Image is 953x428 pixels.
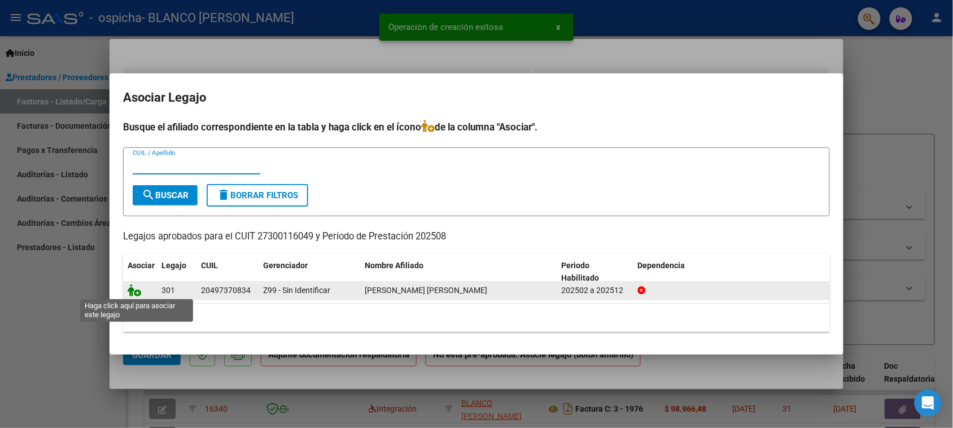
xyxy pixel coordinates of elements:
[161,261,186,270] span: Legajo
[157,254,196,291] datatable-header-cell: Legajo
[263,286,330,295] span: Z99 - Sin Identificar
[133,185,198,206] button: Buscar
[360,254,557,291] datatable-header-cell: Nombre Afiliado
[161,286,175,295] span: 301
[142,190,189,200] span: Buscar
[123,254,157,291] datatable-header-cell: Asociar
[217,188,230,202] mat-icon: delete
[217,190,298,200] span: Borrar Filtros
[365,261,423,270] span: Nombre Afiliado
[128,261,155,270] span: Asociar
[201,261,218,270] span: CUIL
[123,230,830,244] p: Legajos aprobados para el CUIT 27300116049 y Período de Prestación 202508
[562,261,600,283] span: Periodo Habilitado
[562,284,629,297] div: 202502 a 202512
[123,120,830,134] h4: Busque el afiliado correspondiente en la tabla y haga click en el ícono de la columna "Asociar".
[259,254,360,291] datatable-header-cell: Gerenciador
[196,254,259,291] datatable-header-cell: CUIL
[201,284,251,297] div: 20497370834
[638,261,685,270] span: Dependencia
[365,286,487,295] span: VILCHES RAMIREZ LAUTARO JOAQUIN
[123,304,830,332] div: 1 registros
[142,188,155,202] mat-icon: search
[557,254,633,291] datatable-header-cell: Periodo Habilitado
[207,184,308,207] button: Borrar Filtros
[123,87,830,108] h2: Asociar Legajo
[915,390,942,417] div: Open Intercom Messenger
[633,254,830,291] datatable-header-cell: Dependencia
[263,261,308,270] span: Gerenciador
